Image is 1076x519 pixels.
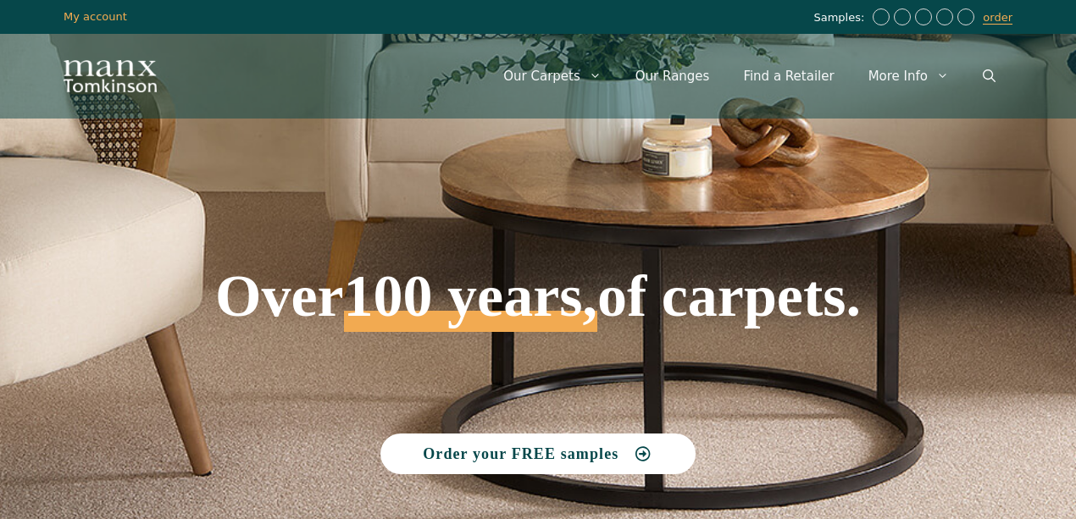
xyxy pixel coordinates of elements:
[64,60,157,92] img: Manx Tomkinson
[93,144,983,332] h1: Over of carpets.
[64,10,127,23] a: My account
[486,51,1012,102] nav: Primary
[851,51,966,102] a: More Info
[344,281,597,332] span: 100 years,
[726,51,851,102] a: Find a Retailer
[486,51,618,102] a: Our Carpets
[966,51,1012,102] a: Open Search Bar
[813,11,868,25] span: Samples:
[618,51,727,102] a: Our Ranges
[423,446,618,461] span: Order your FREE samples
[983,11,1012,25] a: order
[380,433,696,474] a: Order your FREE samples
